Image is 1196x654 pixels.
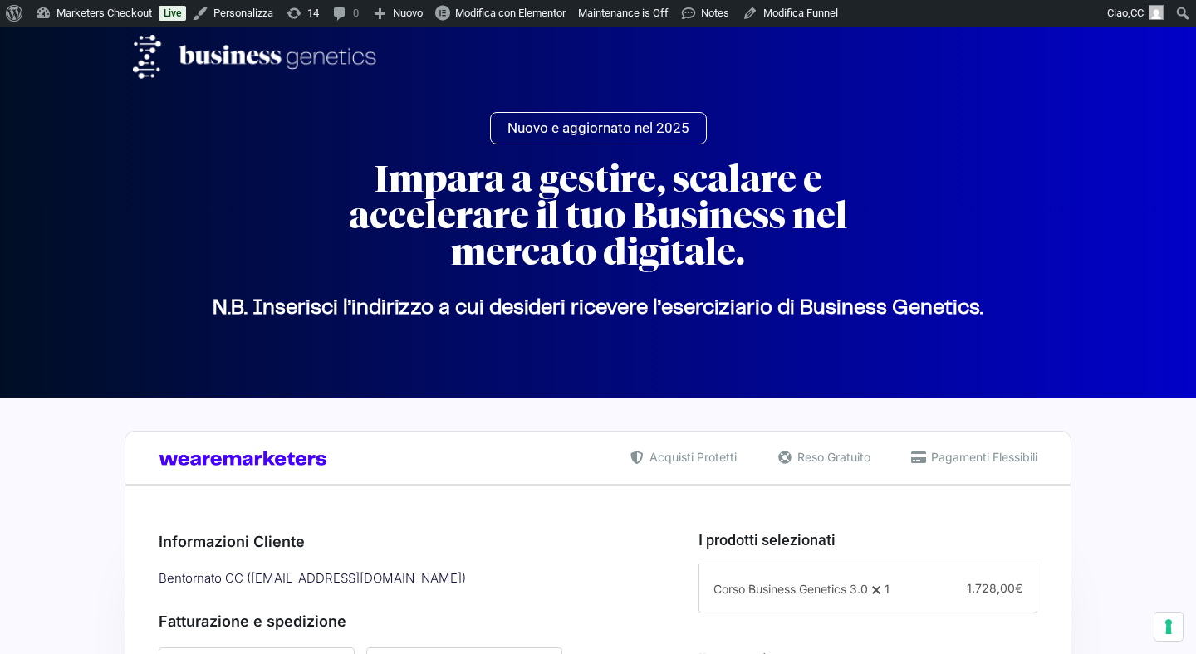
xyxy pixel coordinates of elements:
[698,529,1037,551] h3: I prodotti selezionati
[1015,581,1022,595] span: €
[1130,7,1144,19] span: CC
[490,112,707,144] a: Nuovo e aggiornato nel 2025
[299,161,897,271] h2: Impara a gestire, scalare e accelerare il tuo Business nel mercato digitale.
[793,448,870,466] span: Reso Gratuito
[885,582,890,596] span: 1
[13,589,63,639] iframe: Customerly Messenger Launcher
[1154,613,1183,641] button: Le tue preferenze relative al consenso per le tecnologie di tracciamento
[455,7,566,19] span: Modifica con Elementor
[153,565,654,593] div: Bentornato CC ( [EMAIL_ADDRESS][DOMAIN_NAME] )
[133,308,1063,309] p: N.B. Inserisci l’indirizzo a cui desideri ricevere l’eserciziario di Business Genetics.
[927,448,1037,466] span: Pagamenti Flessibili
[713,582,868,596] span: Corso Business Genetics 3.0
[507,121,689,135] span: Nuovo e aggiornato nel 2025
[645,448,737,466] span: Acquisti Protetti
[159,610,649,632] h3: Fatturazione e spedizione
[159,6,186,21] a: Live
[159,530,649,553] h3: Informazioni Cliente
[967,581,1022,595] span: 1.728,00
